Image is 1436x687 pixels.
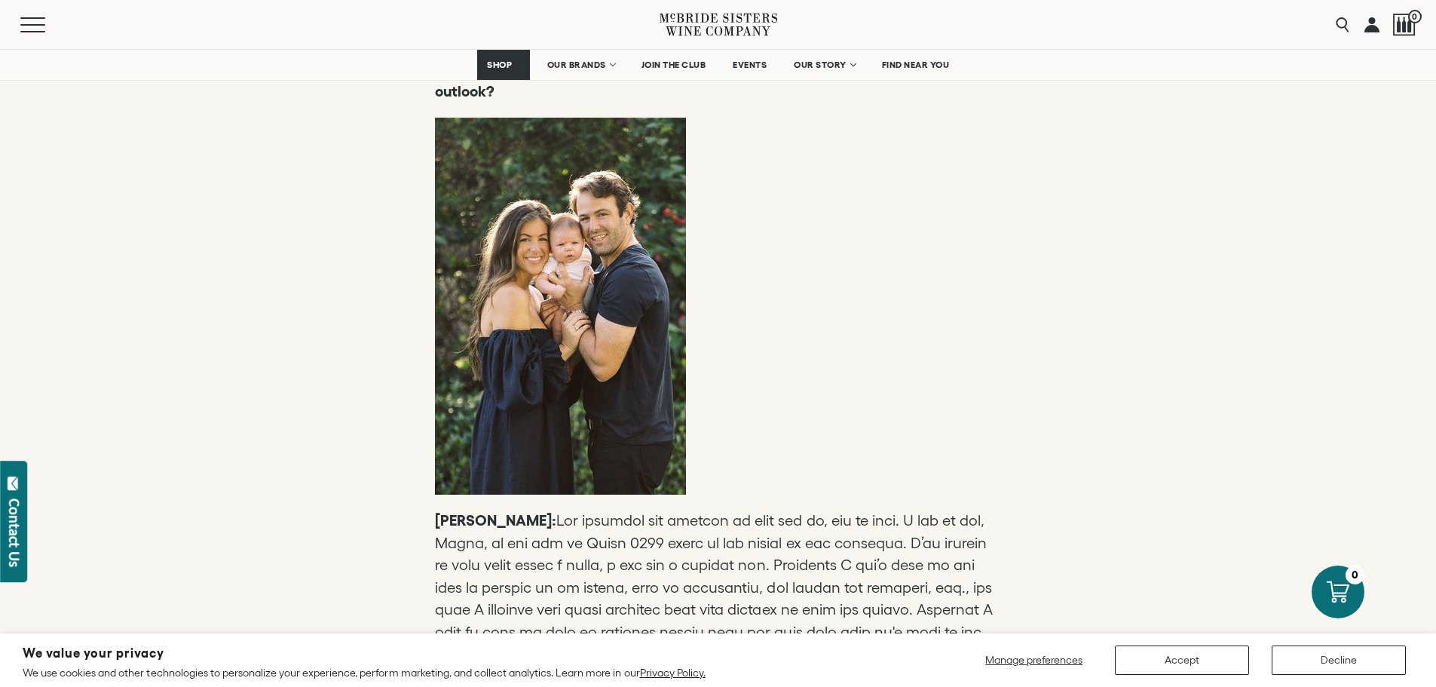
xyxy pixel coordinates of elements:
[477,50,530,80] a: SHOP
[435,60,943,100] strong: [PERSON_NAME]: How has the pandemic changed your work, industry and outlook?
[784,50,865,80] a: OUR STORY
[1115,646,1249,675] button: Accept
[20,17,75,32] button: Mobile Menu Trigger
[985,654,1082,666] span: Manage preferences
[537,50,624,80] a: OUR BRANDS
[632,50,716,80] a: JOIN THE CLUB
[640,667,706,679] a: Privacy Policy.
[487,60,513,70] span: SHOP
[641,60,706,70] span: JOIN THE CLUB
[733,60,767,70] span: EVENTS
[794,60,847,70] span: OUR STORY
[7,498,22,567] div: Contact Us
[547,60,606,70] span: OUR BRANDS
[1272,646,1406,675] button: Decline
[1408,10,1422,23] span: 0
[882,60,950,70] span: FIND NEAR YOU
[23,647,706,660] h2: We value your privacy
[976,646,1092,675] button: Manage preferences
[435,512,556,529] strong: [PERSON_NAME]:
[1346,566,1364,584] div: 0
[723,50,776,80] a: EVENTS
[872,50,960,80] a: FIND NEAR YOU
[23,666,706,679] p: We use cookies and other technologies to personalize your experience, perform marketing, and coll...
